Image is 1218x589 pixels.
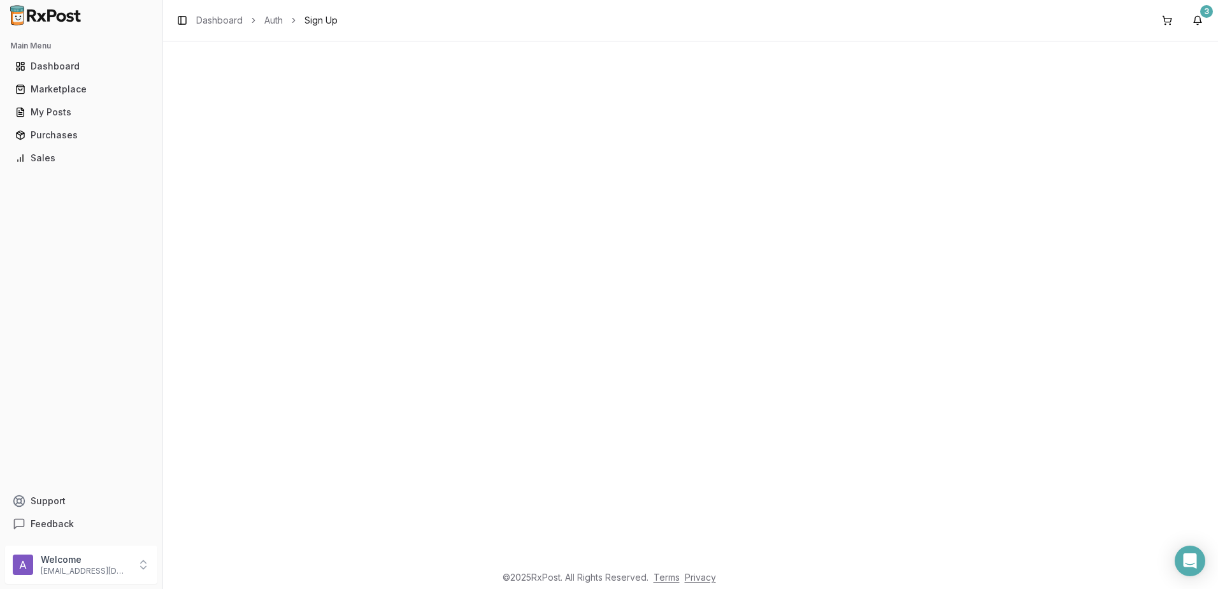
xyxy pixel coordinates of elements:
[1200,5,1213,18] div: 3
[13,555,33,575] img: User avatar
[5,79,157,99] button: Marketplace
[685,572,716,583] a: Privacy
[5,102,157,122] button: My Posts
[15,83,147,96] div: Marketplace
[10,78,152,101] a: Marketplace
[5,513,157,535] button: Feedback
[15,152,147,164] div: Sales
[5,148,157,168] button: Sales
[1187,10,1208,31] button: 3
[5,56,157,76] button: Dashboard
[31,518,74,530] span: Feedback
[5,125,157,145] button: Purchases
[41,566,129,576] p: [EMAIL_ADDRESS][DOMAIN_NAME]
[15,129,147,142] div: Purchases
[15,60,147,73] div: Dashboard
[10,55,152,78] a: Dashboard
[10,147,152,170] a: Sales
[196,14,243,27] a: Dashboard
[15,106,147,119] div: My Posts
[196,14,338,27] nav: breadcrumb
[304,14,338,27] span: Sign Up
[10,41,152,51] h2: Main Menu
[654,572,680,583] a: Terms
[1175,546,1205,576] div: Open Intercom Messenger
[5,490,157,513] button: Support
[10,101,152,124] a: My Posts
[41,553,129,566] p: Welcome
[5,5,87,25] img: RxPost Logo
[264,14,283,27] a: Auth
[10,124,152,147] a: Purchases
